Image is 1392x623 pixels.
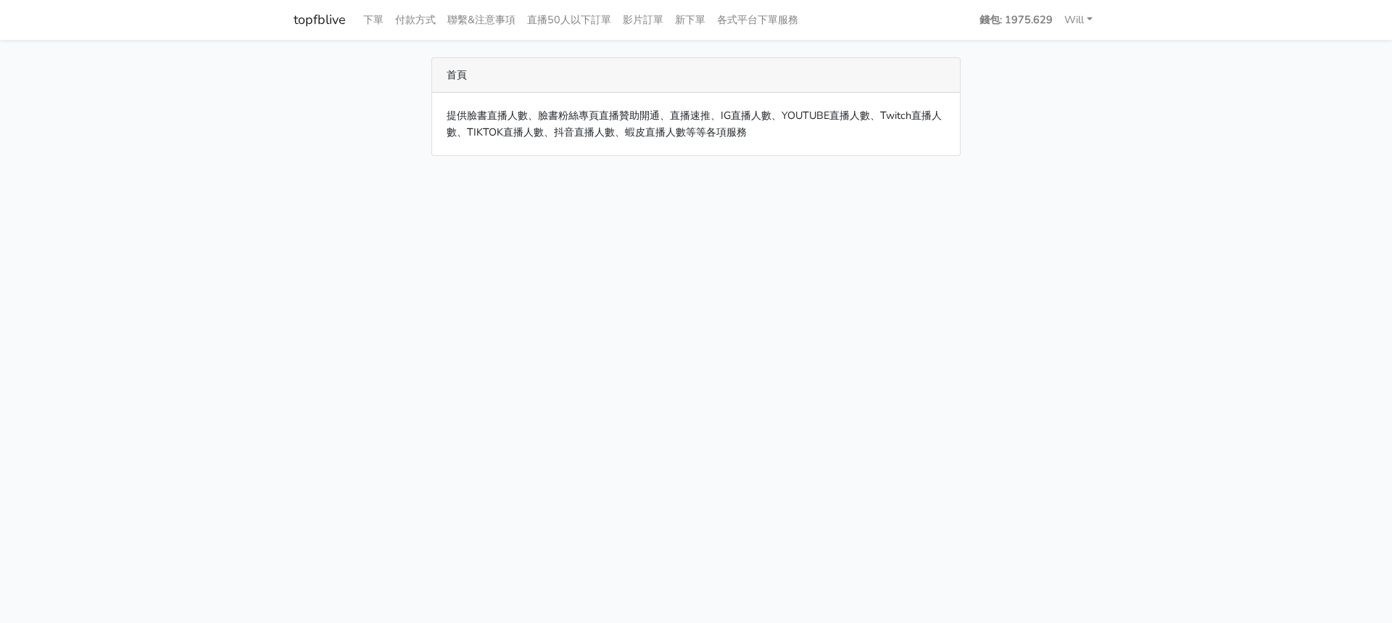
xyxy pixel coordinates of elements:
a: 各式平台下單服務 [711,6,804,34]
strong: 錢包: 1975.629 [979,12,1053,27]
div: 提供臉書直播人數、臉書粉絲專頁直播贊助開通、直播速推、IG直播人數、YOUTUBE直播人數、Twitch直播人數、TIKTOK直播人數、抖音直播人數、蝦皮直播人數等等各項服務 [432,93,960,155]
a: 聯繫&注意事項 [442,6,521,34]
a: 付款方式 [389,6,442,34]
a: 錢包: 1975.629 [974,6,1058,34]
a: 直播50人以下訂單 [521,6,617,34]
a: 下單 [357,6,389,34]
a: Will [1058,6,1098,34]
a: topfblive [294,6,346,34]
div: 首頁 [432,58,960,93]
a: 影片訂單 [617,6,669,34]
a: 新下單 [669,6,711,34]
